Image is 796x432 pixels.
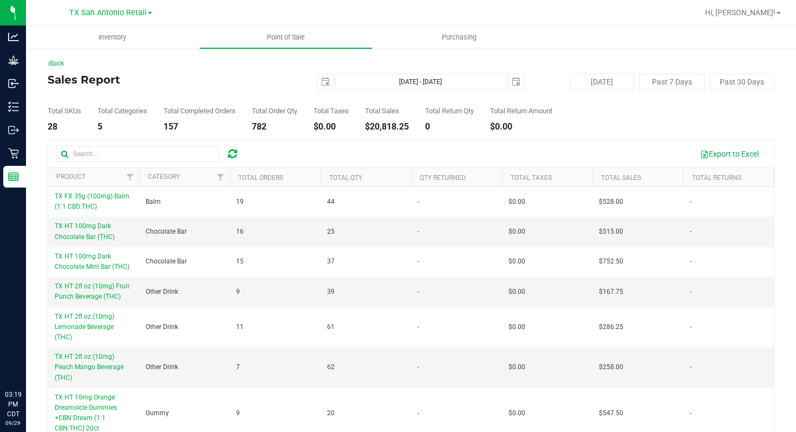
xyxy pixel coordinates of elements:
[417,197,419,207] span: -
[570,74,634,90] button: [DATE]
[314,122,349,131] div: $0.00
[84,33,141,42] span: Inventory
[329,174,362,182] a: Total Qty
[508,256,525,267] span: $0.00
[508,287,525,297] span: $0.00
[599,408,623,418] span: $547.50
[508,197,525,207] span: $0.00
[710,74,774,90] button: Past 30 Days
[690,227,691,237] span: -
[236,227,244,237] span: 16
[327,322,335,332] span: 61
[690,256,691,267] span: -
[146,362,178,372] span: Other Drink
[48,74,290,86] h4: Sales Report
[55,313,114,341] span: TX HT 2fl oz (10mg) Lemonade Beverage (THC)
[508,74,524,89] span: select
[236,287,240,297] span: 9
[508,322,525,332] span: $0.00
[417,408,419,418] span: -
[327,227,335,237] span: 25
[417,287,419,297] span: -
[327,362,335,372] span: 62
[55,282,129,300] span: TX HT 2fl oz (10mg) Fruit Punch Beverage (THC)
[32,344,45,357] iframe: Resource center unread badge
[8,125,19,136] inline-svg: Outbound
[252,122,297,131] div: 782
[640,74,704,90] button: Past 7 Days
[490,107,552,114] div: Total Return Amount
[373,26,546,49] a: Purchasing
[8,148,19,159] inline-svg: Retail
[327,256,335,267] span: 37
[690,322,691,332] span: -
[599,197,623,207] span: $528.00
[97,122,147,131] div: 5
[146,197,161,207] span: Balm
[236,408,240,418] span: 9
[11,345,43,378] iframe: Resource center
[690,197,691,207] span: -
[327,287,335,297] span: 39
[427,33,491,42] span: Purchasing
[48,60,64,67] a: Back
[212,168,230,186] a: Filter
[508,408,525,418] span: $0.00
[8,78,19,89] inline-svg: Inbound
[599,227,623,237] span: $515.00
[252,107,297,114] div: Total Order Qty
[417,362,419,372] span: -
[599,322,623,332] span: $286.25
[26,26,199,49] a: Inventory
[690,362,691,372] span: -
[55,353,123,381] span: TX HT 2fl oz (10mg) Peach Mango Beverage (THC)
[236,256,244,267] span: 15
[236,322,244,332] span: 11
[252,33,319,42] span: Point of Sale
[365,122,409,131] div: $20,818.25
[693,145,766,163] button: Export to Excel
[236,197,244,207] span: 19
[146,322,178,332] span: Other Drink
[318,74,333,89] span: select
[8,101,19,112] inline-svg: Inventory
[55,253,129,270] span: TX HT 100mg Dark Chocolate Mint Bar (THC)
[417,256,419,267] span: -
[511,174,552,182] a: Total Taxes
[48,107,81,114] div: Total SKUs
[705,8,775,17] span: Hi, [PERSON_NAME]!
[5,419,21,427] p: 09/29
[199,26,373,49] a: Point of Sale
[121,168,139,186] a: Filter
[146,287,178,297] span: Other Drink
[314,107,349,114] div: Total Taxes
[69,8,147,17] span: TX San Antonio Retail
[55,222,115,240] span: TX HT 100mg Dark Chocolate Bar (THC)
[417,227,419,237] span: -
[5,390,21,419] p: 03:19 PM CDT
[56,146,219,162] input: Search...
[238,174,283,182] a: Total Orders
[490,122,552,131] div: $0.00
[55,192,129,210] span: TX FX 35g (100mg) Balm (1:1 CBD:THC)
[425,107,474,114] div: Total Return Qty
[236,362,240,372] span: 7
[417,322,419,332] span: -
[690,408,691,418] span: -
[8,171,19,182] inline-svg: Reports
[327,197,335,207] span: 44
[508,362,525,372] span: $0.00
[508,227,525,237] span: $0.00
[146,408,169,418] span: Gummy
[146,256,187,267] span: Chocolate Bar
[97,107,147,114] div: Total Categories
[56,173,86,180] a: Product
[599,287,623,297] span: $167.75
[8,55,19,66] inline-svg: Grow
[148,173,180,180] a: Category
[425,122,474,131] div: 0
[365,107,409,114] div: Total Sales
[48,122,81,131] div: 28
[599,362,623,372] span: $258.00
[599,256,623,267] span: $752.50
